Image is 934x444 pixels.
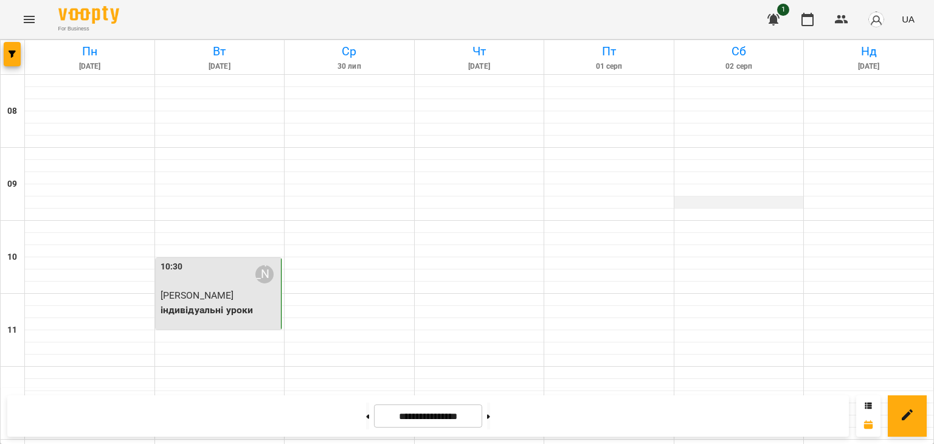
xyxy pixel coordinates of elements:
[868,11,885,28] img: avatar_s.png
[286,61,412,72] h6: 30 лип
[27,61,153,72] h6: [DATE]
[546,42,672,61] h6: Пт
[7,324,17,337] h6: 11
[676,61,802,72] h6: 02 серп
[7,178,17,191] h6: 09
[7,251,17,264] h6: 10
[286,42,412,61] h6: Ср
[15,5,44,34] button: Menu
[58,25,119,33] span: For Business
[161,303,279,317] p: індивідуальні уроки
[676,42,802,61] h6: Сб
[806,42,932,61] h6: Нд
[806,61,932,72] h6: [DATE]
[161,260,183,274] label: 10:30
[255,265,274,283] div: Миронюк Роксолана Святославівна
[417,42,542,61] h6: Чт
[157,42,283,61] h6: Вт
[897,8,919,30] button: UA
[157,61,283,72] h6: [DATE]
[58,6,119,24] img: Voopty Logo
[777,4,789,16] span: 1
[27,42,153,61] h6: Пн
[7,105,17,118] h6: 08
[161,290,234,301] span: [PERSON_NAME]
[902,13,915,26] span: UA
[417,61,542,72] h6: [DATE]
[546,61,672,72] h6: 01 серп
